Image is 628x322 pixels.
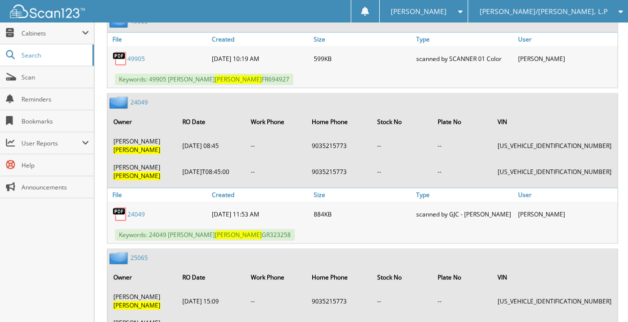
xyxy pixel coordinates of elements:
[246,111,306,132] th: Work Phone
[21,51,87,59] span: Search
[311,32,413,46] a: Size
[372,111,432,132] th: Stock No
[209,32,311,46] a: Created
[372,159,432,184] td: --
[578,274,628,322] iframe: Chat Widget
[209,48,311,68] div: [DATE] 10:19 AM
[479,8,607,14] span: [PERSON_NAME]/[PERSON_NAME], L.P
[372,288,432,313] td: --
[127,54,145,63] a: 49905
[108,111,176,132] th: Owner
[433,288,492,313] td: --
[215,230,262,239] span: [PERSON_NAME]
[493,111,617,132] th: VIN
[493,159,617,184] td: [US_VEHICLE_IDENTIFICATION_NUMBER]
[414,204,516,224] div: scanned by GJC - [PERSON_NAME]
[433,111,492,132] th: Plate No
[391,8,447,14] span: [PERSON_NAME]
[109,251,130,264] img: folder2.png
[433,159,492,184] td: --
[21,183,89,191] span: Announcements
[215,75,262,83] span: [PERSON_NAME]
[433,267,492,287] th: Plate No
[130,253,148,262] a: 25065
[414,188,516,201] a: Type
[493,267,617,287] th: VIN
[177,111,245,132] th: RO Date
[307,288,371,313] td: 9035215773
[516,204,618,224] div: [PERSON_NAME]
[112,206,127,221] img: PDF.png
[21,29,82,37] span: Cabinets
[177,267,245,287] th: RO Date
[493,288,617,313] td: [US_VEHICLE_IDENTIFICATION_NUMBER]
[177,133,245,158] td: [DATE] 08:45
[246,159,306,184] td: --
[414,32,516,46] a: Type
[10,4,85,18] img: scan123-logo-white.svg
[177,288,245,313] td: [DATE] 15:09
[107,32,209,46] a: File
[209,204,311,224] div: [DATE] 11:53 AM
[108,288,176,313] td: [PERSON_NAME]
[307,133,371,158] td: 9035215773
[311,204,413,224] div: 884KB
[246,267,306,287] th: Work Phone
[246,133,306,158] td: --
[113,145,160,154] span: [PERSON_NAME]
[21,161,89,169] span: Help
[372,267,432,287] th: Stock No
[21,139,82,147] span: User Reports
[21,117,89,125] span: Bookmarks
[115,229,295,240] span: Keywords: 24049 [PERSON_NAME] GR323258
[177,159,245,184] td: [DATE]T08:45:00
[108,159,176,184] td: [PERSON_NAME]
[516,32,618,46] a: User
[209,188,311,201] a: Created
[108,267,176,287] th: Owner
[113,301,160,309] span: [PERSON_NAME]
[21,95,89,103] span: Reminders
[493,133,617,158] td: [US_VEHICLE_IDENTIFICATION_NUMBER]
[311,48,413,68] div: 599KB
[311,188,413,201] a: Size
[516,48,618,68] div: [PERSON_NAME]
[107,188,209,201] a: File
[108,133,176,158] td: [PERSON_NAME]
[307,111,371,132] th: Home Phone
[433,133,492,158] td: --
[113,171,160,180] span: [PERSON_NAME]
[109,96,130,108] img: folder2.png
[307,267,371,287] th: Home Phone
[112,51,127,66] img: PDF.png
[516,188,618,201] a: User
[127,210,145,218] a: 24049
[21,73,89,81] span: Scan
[307,159,371,184] td: 9035215773
[246,288,306,313] td: --
[115,73,293,85] span: Keywords: 49905 [PERSON_NAME] FR694927
[372,133,432,158] td: --
[130,98,148,106] a: 24049
[414,48,516,68] div: scanned by SCANNER 01 Color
